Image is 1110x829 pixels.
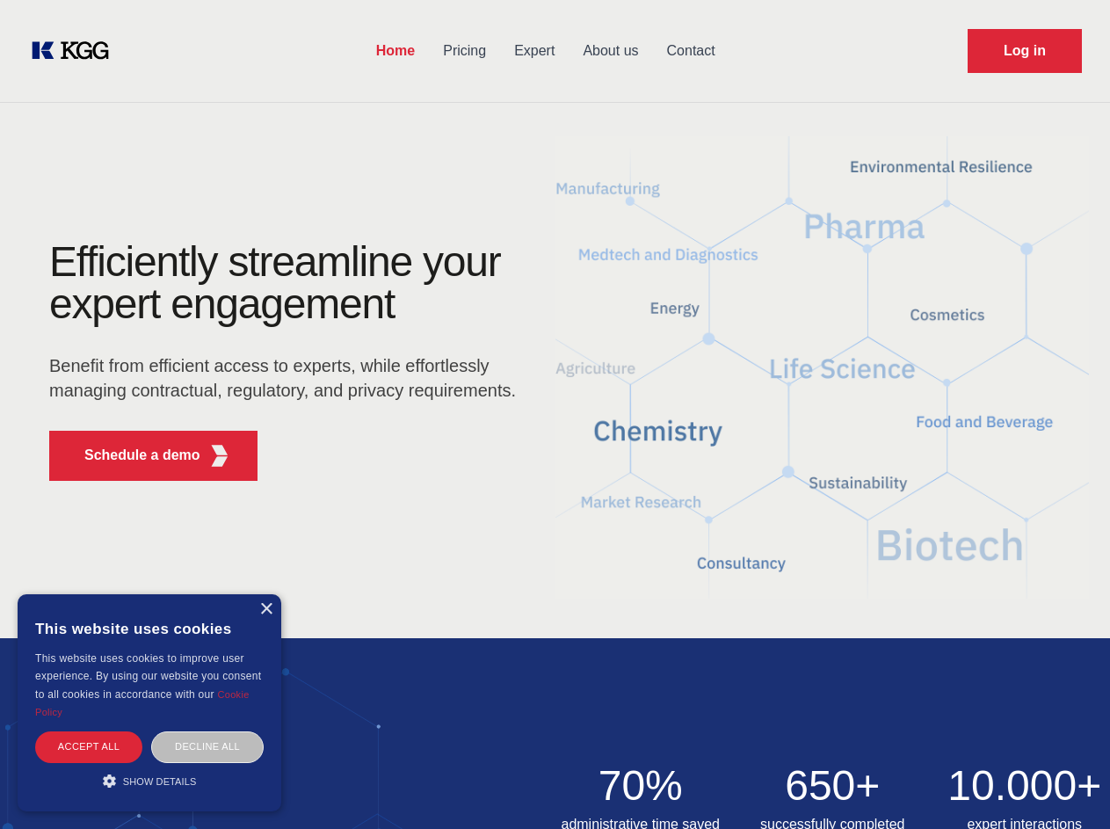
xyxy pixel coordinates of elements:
div: Close [259,603,272,616]
iframe: Chat Widget [1022,745,1110,829]
img: KGG Fifth Element RED [555,114,1090,621]
div: This website uses cookies [35,607,264,650]
p: Benefit from efficient access to experts, while effortlessly managing contractual, regulatory, an... [49,353,527,403]
a: Home [362,28,429,74]
p: Schedule a demo [84,445,200,466]
img: KGG Fifth Element RED [208,445,230,467]
div: Decline all [151,731,264,762]
div: Accept all [35,731,142,762]
h1: Efficiently streamline your expert engagement [49,241,527,325]
button: Schedule a demoKGG Fifth Element RED [49,431,258,481]
span: This website uses cookies to improve user experience. By using our website you consent to all coo... [35,652,261,701]
div: Show details [35,772,264,789]
span: Show details [123,776,197,787]
h2: 650+ [747,765,918,807]
h2: 70% [555,765,727,807]
a: About us [569,28,652,74]
a: Pricing [429,28,500,74]
a: Contact [653,28,729,74]
a: Request Demo [968,29,1082,73]
a: Cookie Policy [35,689,250,717]
a: Expert [500,28,569,74]
a: KOL Knowledge Platform: Talk to Key External Experts (KEE) [28,37,123,65]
